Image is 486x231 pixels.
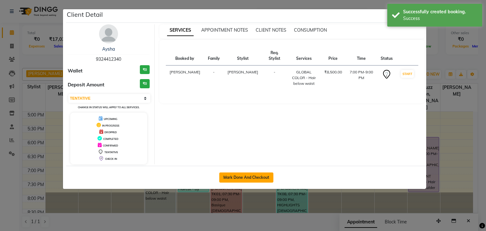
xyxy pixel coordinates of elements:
[256,27,286,33] span: CLIENT NOTES
[99,24,118,43] img: avatar
[103,144,118,147] span: CONFIRMED
[204,46,224,66] th: Family
[105,157,117,160] span: CHECK-IN
[140,79,150,88] h3: ₹0
[104,117,117,121] span: UPCOMING
[324,69,342,75] div: ₹8,500.00
[166,46,204,66] th: Booked by
[401,70,414,78] button: START
[346,46,377,66] th: Time
[104,131,117,134] span: DROPPED
[227,70,258,74] span: [PERSON_NAME]
[403,9,477,15] div: Successfully created booking.
[262,66,287,91] td: -
[224,46,262,66] th: Stylist
[377,46,396,66] th: Status
[219,172,273,183] button: Mark Done And Checkout
[204,66,224,91] td: -
[287,46,321,66] th: Services
[78,106,140,109] small: Change in status will apply to all services.
[102,124,119,127] span: IN PROGRESS
[291,69,317,86] div: GLOBAL COLOR - Hair below waist
[166,66,204,91] td: [PERSON_NAME]
[167,25,194,36] span: SERVICES
[262,46,287,66] th: Req. Stylist
[321,46,346,66] th: Price
[104,151,118,154] span: TENTATIVE
[96,56,121,62] span: 9324412340
[103,137,118,140] span: COMPLETED
[68,67,83,75] span: Wallet
[140,65,150,74] h3: ₹0
[68,81,104,89] span: Deposit Amount
[346,66,377,91] td: 7:00 PM-9:00 PM
[67,10,103,19] h5: Client Detail
[294,27,327,33] span: CONSUMPTION
[201,27,248,33] span: APPOINTMENT NOTES
[102,46,115,52] a: Aysha
[403,15,477,22] div: Success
